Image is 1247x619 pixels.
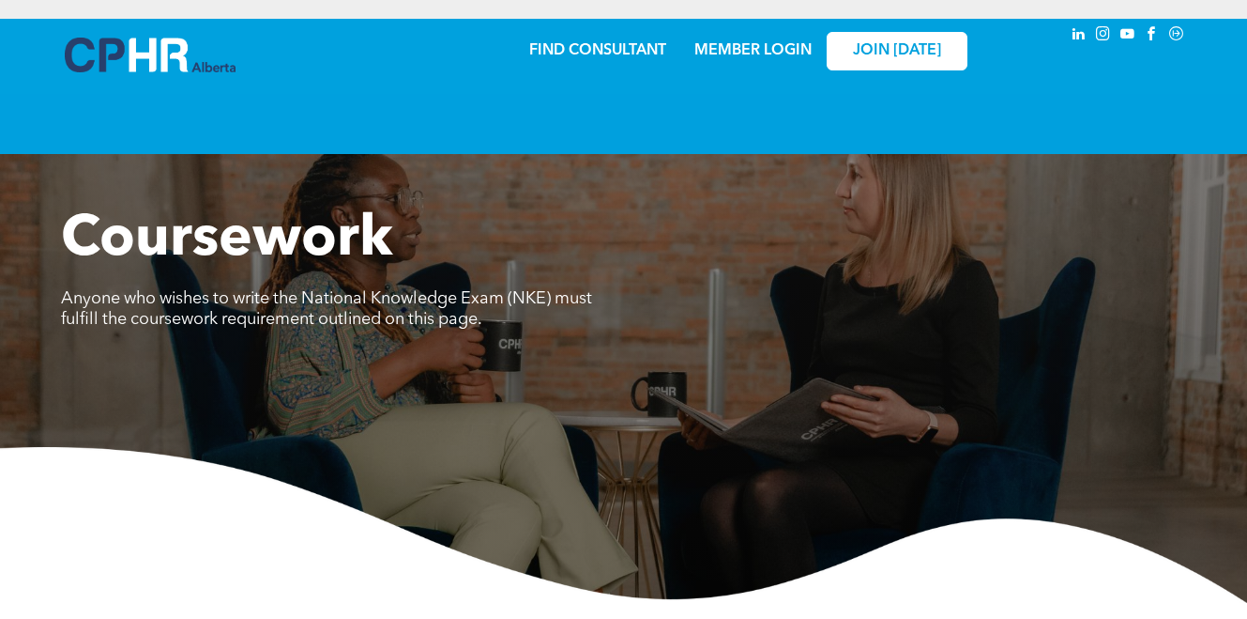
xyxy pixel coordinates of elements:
[61,212,393,269] span: Coursework
[1069,23,1089,49] a: linkedin
[65,38,236,72] img: A blue and white logo for cp alberta
[1118,23,1138,49] a: youtube
[529,43,666,58] a: FIND CONSULTANT
[694,43,812,58] a: MEMBER LOGIN
[1093,23,1114,49] a: instagram
[827,32,967,70] a: JOIN [DATE]
[1142,23,1163,49] a: facebook
[61,290,592,328] span: Anyone who wishes to write the National Knowledge Exam (NKE) must fulfill the coursework requirem...
[1166,23,1187,49] a: Social network
[853,42,941,60] span: JOIN [DATE]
